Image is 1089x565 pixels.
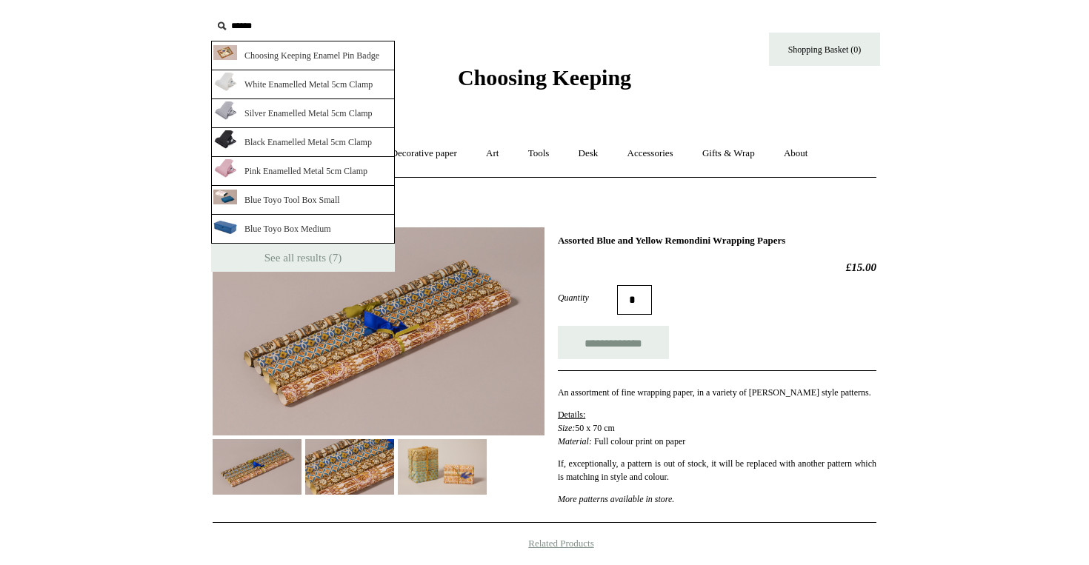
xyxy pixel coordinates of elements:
a: White Enamelled Metal 5cm Clamp [211,70,395,99]
img: Assorted Blue and Yellow Remondini Wrapping Papers [213,439,302,495]
a: Tools [515,134,563,173]
a: Accessories [614,134,687,173]
a: Black Enamelled Metal 5cm Clamp [211,128,395,157]
img: gRG4f_8HgOIxPDu-Zvns8GwZmxvCbKUEnoypj1tUV04_thumb.png [213,158,237,178]
span: Choosing Keeping [458,65,631,90]
h2: £15.00 [558,261,876,274]
a: Art [473,134,512,173]
a: Decorative paper [378,134,470,173]
a: Silver Enamelled Metal 5cm Clamp [211,99,395,128]
a: See all results (7) [211,244,395,272]
a: About [770,134,822,173]
img: bW3dWegtlyOZOgpy7j_sK_RhqmUegyGmbHE-W1Aijww_thumb.png [213,100,237,121]
p: If, exceptionally, a pattern is out of stock, it will be replaced with another pattern which is m... [558,457,876,484]
img: Assorted Blue and Yellow Remondini Wrapping Papers [213,227,544,435]
em: More patterns available in store. [558,494,674,504]
em: Material: [558,436,592,447]
img: 1FcXIlBMWER6pgZuxeXyOhc3HV570Lcbn3L1iOVgO68_thumb.png [213,71,237,92]
img: CopyrightChoosingKeeping202211BS17588RT_thumb.jpg [213,190,237,204]
span: Details: [558,409,585,420]
img: ac2optFdEH9MCOJdXQeaShRua_Kxc0Du6ahpfbeCxLM_thumb.png [213,129,237,150]
a: Desk [565,134,612,173]
a: Blue Toyo Tool Box Small [211,186,395,215]
a: Shopping Basket (0) [769,33,880,66]
label: Quantity [558,291,617,304]
h4: Related Products [174,538,915,549]
a: Choosing Keeping [458,77,631,87]
a: Pink Enamelled Metal 5cm Clamp [211,157,395,186]
img: Assorted Blue and Yellow Remondini Wrapping Papers [398,439,487,495]
img: 6FVJGuwkQbI3EAo1Nwl3yMIxua_Y262jeUZmUjiR_NU_thumb.png [213,215,237,239]
a: Blue Toyo Box Medium [211,215,395,244]
p: 50 x 70 cm Full colour print on paper [558,408,876,448]
img: Assorted Blue and Yellow Remondini Wrapping Papers [305,439,394,495]
img: CopyrightChoosingKeepingBS2022080517370RT_thumb.jpg [213,45,237,60]
h1: Assorted Blue and Yellow Remondini Wrapping Papers [558,235,876,247]
a: Gifts & Wrap [689,134,768,173]
em: Size: [558,423,575,433]
p: An assortment of fine wrapping paper, in a variety of [PERSON_NAME] style patterns. [558,386,876,399]
a: Choosing Keeping Enamel Pin Badge [211,41,395,70]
